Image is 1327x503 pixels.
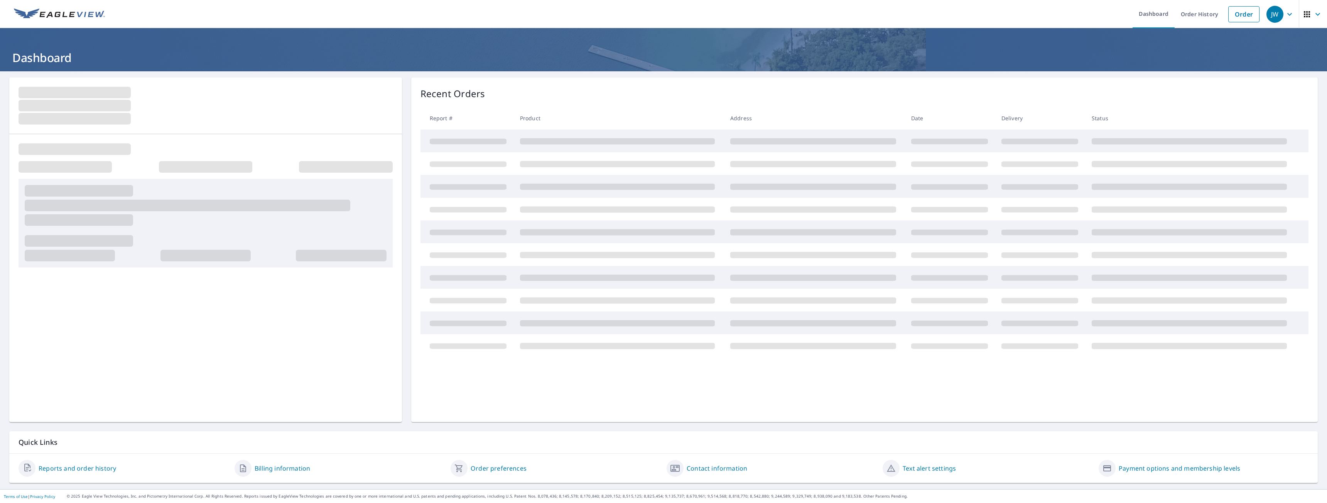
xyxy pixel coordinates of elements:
[420,87,485,101] p: Recent Orders
[19,437,1308,447] p: Quick Links
[514,107,724,130] th: Product
[4,494,28,499] a: Terms of Use
[39,464,116,473] a: Reports and order history
[30,494,55,499] a: Privacy Policy
[687,464,747,473] a: Contact information
[1086,107,1296,130] th: Status
[724,107,905,130] th: Address
[905,107,995,130] th: Date
[9,50,1318,66] h1: Dashboard
[903,464,956,473] a: Text alert settings
[995,107,1086,130] th: Delivery
[67,493,1323,499] p: © 2025 Eagle View Technologies, Inc. and Pictometry International Corp. All Rights Reserved. Repo...
[1266,6,1283,23] div: JW
[255,464,310,473] a: Billing information
[1228,6,1259,22] a: Order
[471,464,527,473] a: Order preferences
[1119,464,1240,473] a: Payment options and membership levels
[14,8,105,20] img: EV Logo
[420,107,514,130] th: Report #
[4,494,55,499] p: |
